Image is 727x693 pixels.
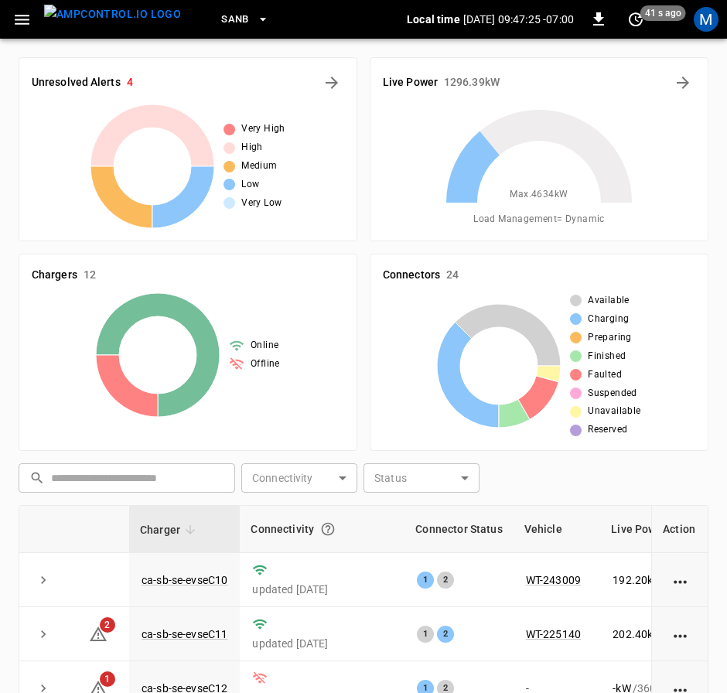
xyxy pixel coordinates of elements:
button: All Alerts [319,70,344,95]
span: Max. 4634 kW [510,187,568,203]
span: Low [241,177,259,193]
div: / 360 kW [613,572,702,588]
span: Load Management = Dynamic [473,212,605,227]
button: SanB [215,5,275,35]
th: Vehicle [514,506,601,553]
h6: 12 [84,267,96,284]
div: 2 [437,572,454,589]
div: 2 [437,626,454,643]
p: updated [DATE] [252,582,392,597]
th: Connector Status [404,506,513,553]
a: 2 [89,626,108,639]
span: Suspended [588,386,637,401]
span: 41 s ago [640,5,686,21]
span: Unavailable [588,404,640,419]
a: WT-225140 [526,628,581,640]
button: set refresh interval [623,7,648,32]
th: Action [651,506,708,553]
h6: Connectors [383,267,440,284]
span: SanB [221,11,249,29]
h6: Unresolved Alerts [32,74,121,91]
div: action cell options [671,626,690,642]
img: ampcontrol.io logo [44,5,181,24]
h6: Chargers [32,267,77,284]
span: Reserved [588,422,627,438]
span: Faulted [588,367,622,383]
th: Live Power [600,506,715,553]
h6: 1296.39 kW [444,74,500,91]
span: Online [251,338,278,353]
span: Charger [140,521,200,539]
span: Charging [588,312,629,327]
span: Available [588,293,630,309]
span: 2 [100,617,115,633]
a: WT-243009 [526,574,581,586]
button: Connection between the charger and our software. [314,515,342,543]
span: Finished [588,349,626,364]
span: Preparing [588,330,632,346]
div: profile-icon [694,7,718,32]
p: Local time [407,12,460,27]
h6: Live Power [383,74,438,91]
span: High [241,140,263,155]
p: [DATE] 09:47:25 -07:00 [463,12,574,27]
p: 192.20 kW [613,572,662,588]
div: / 360 kW [613,626,702,642]
div: 1 [417,572,434,589]
button: Energy Overview [671,70,695,95]
button: expand row [32,568,55,592]
span: 1 [100,671,115,687]
span: Medium [241,159,277,174]
h6: 4 [127,74,133,91]
p: updated [DATE] [252,636,392,651]
span: Very Low [241,196,282,211]
div: Connectivity [251,515,394,543]
a: ca-sb-se-evseC11 [142,628,227,640]
a: ca-sb-se-evseC10 [142,574,227,586]
span: Very High [241,121,285,137]
p: 202.40 kW [613,626,662,642]
span: Offline [251,357,280,372]
div: 1 [417,626,434,643]
div: action cell options [671,572,690,588]
button: expand row [32,623,55,646]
